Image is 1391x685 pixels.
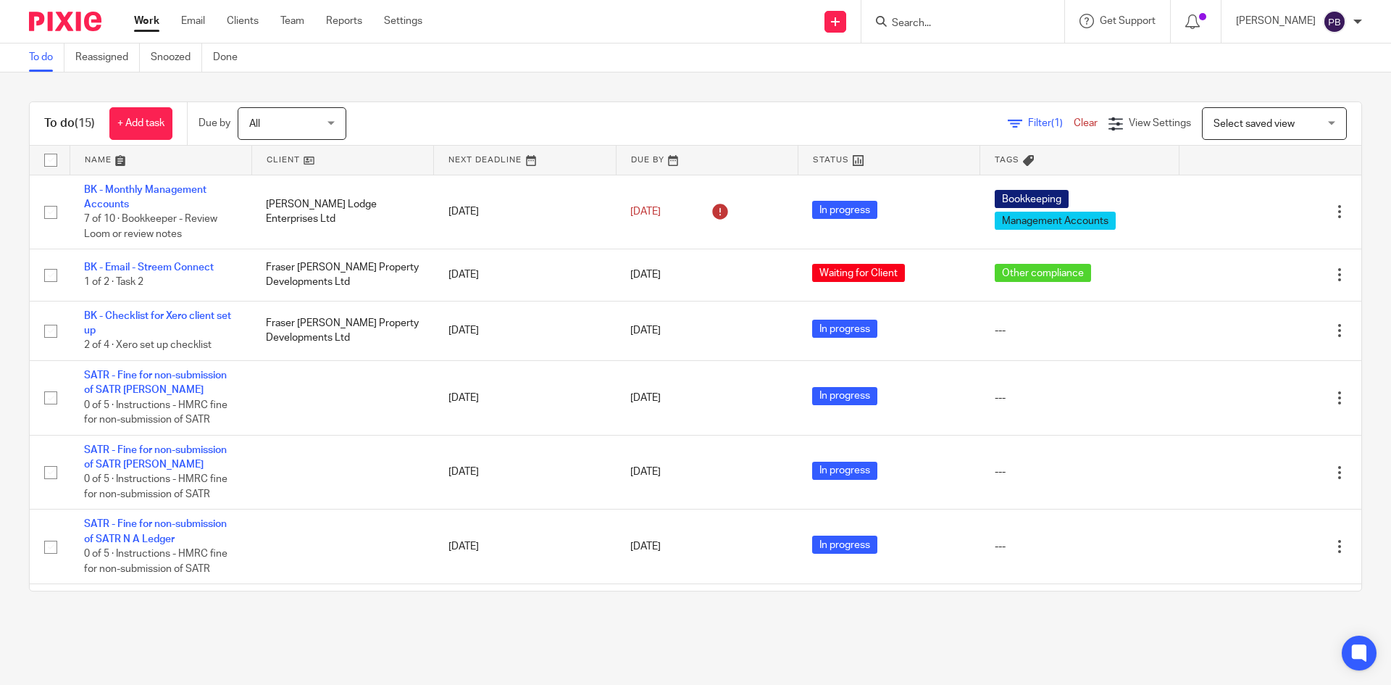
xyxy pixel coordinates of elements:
input: Search [890,17,1021,30]
span: In progress [812,536,877,554]
div: --- [995,465,1165,479]
td: Fraser [PERSON_NAME] Property Developments Ltd [251,301,433,360]
a: Team [280,14,304,28]
img: svg%3E [1323,10,1346,33]
p: Due by [199,116,230,130]
div: --- [995,391,1165,405]
td: [DATE] [434,301,616,360]
span: (1) [1051,118,1063,128]
span: Bookkeeping [995,190,1069,208]
a: Clients [227,14,259,28]
span: [DATE] [630,325,661,336]
a: BK - Email - Streem Connect [84,262,214,273]
a: BK - Monthly Management Accounts [84,185,206,209]
span: 1 of 2 · Task 2 [84,278,143,288]
span: Waiting for Client [812,264,905,282]
td: [DATE] [434,175,616,249]
span: In progress [812,387,877,405]
span: Tags [995,156,1019,164]
a: Snoozed [151,43,202,72]
span: [DATE] [630,541,661,552]
span: [DATE] [630,393,661,403]
td: [DATE] [434,435,616,510]
span: [DATE] [630,270,661,280]
a: + Add task [109,107,172,140]
a: Settings [384,14,422,28]
span: View Settings [1129,118,1191,128]
span: Select saved view [1214,119,1295,129]
a: BK - Checklist for Xero client set up [84,311,231,336]
div: --- [995,323,1165,338]
a: Done [213,43,248,72]
a: To do [29,43,64,72]
td: Fraser [PERSON_NAME] Property Developments Ltd [251,249,433,301]
span: Management Accounts [995,212,1116,230]
span: 7 of 10 · Bookkeeper - Review Loom or review notes [84,214,217,239]
a: Clear [1074,118,1098,128]
span: 0 of 5 · Instructions - HMRC fine for non-submission of SATR [84,475,227,500]
td: [DATE] [434,360,616,435]
span: All [249,119,260,129]
span: [DATE] [630,468,661,478]
div: --- [995,539,1165,554]
a: SATR - Fine for non-submission of SATR N A Ledger [84,519,227,544]
span: Other compliance [995,264,1091,282]
p: [PERSON_NAME] [1236,14,1316,28]
span: 0 of 5 · Instructions - HMRC fine for non-submission of SATR [84,549,227,574]
img: Pixie [29,12,101,31]
a: Reports [326,14,362,28]
a: Reassigned [75,43,140,72]
td: [DATE] [434,584,616,659]
span: In progress [812,201,877,219]
td: [DATE] [434,510,616,584]
td: [DATE] [434,249,616,301]
td: [PERSON_NAME] Lodge Enterprises Ltd [251,175,433,249]
a: Work [134,14,159,28]
span: In progress [812,462,877,480]
span: Filter [1028,118,1074,128]
a: SATR - Fine for non-submission of SATR [PERSON_NAME] [84,370,227,395]
a: Email [181,14,205,28]
h1: To do [44,116,95,131]
span: (15) [75,117,95,129]
span: 0 of 5 · Instructions - HMRC fine for non-submission of SATR [84,400,227,425]
span: [DATE] [630,207,661,217]
span: 2 of 4 · Xero set up checklist [84,341,212,351]
span: Get Support [1100,16,1156,26]
a: SATR - Fine for non-submission of SATR [PERSON_NAME] [84,445,227,470]
span: In progress [812,320,877,338]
